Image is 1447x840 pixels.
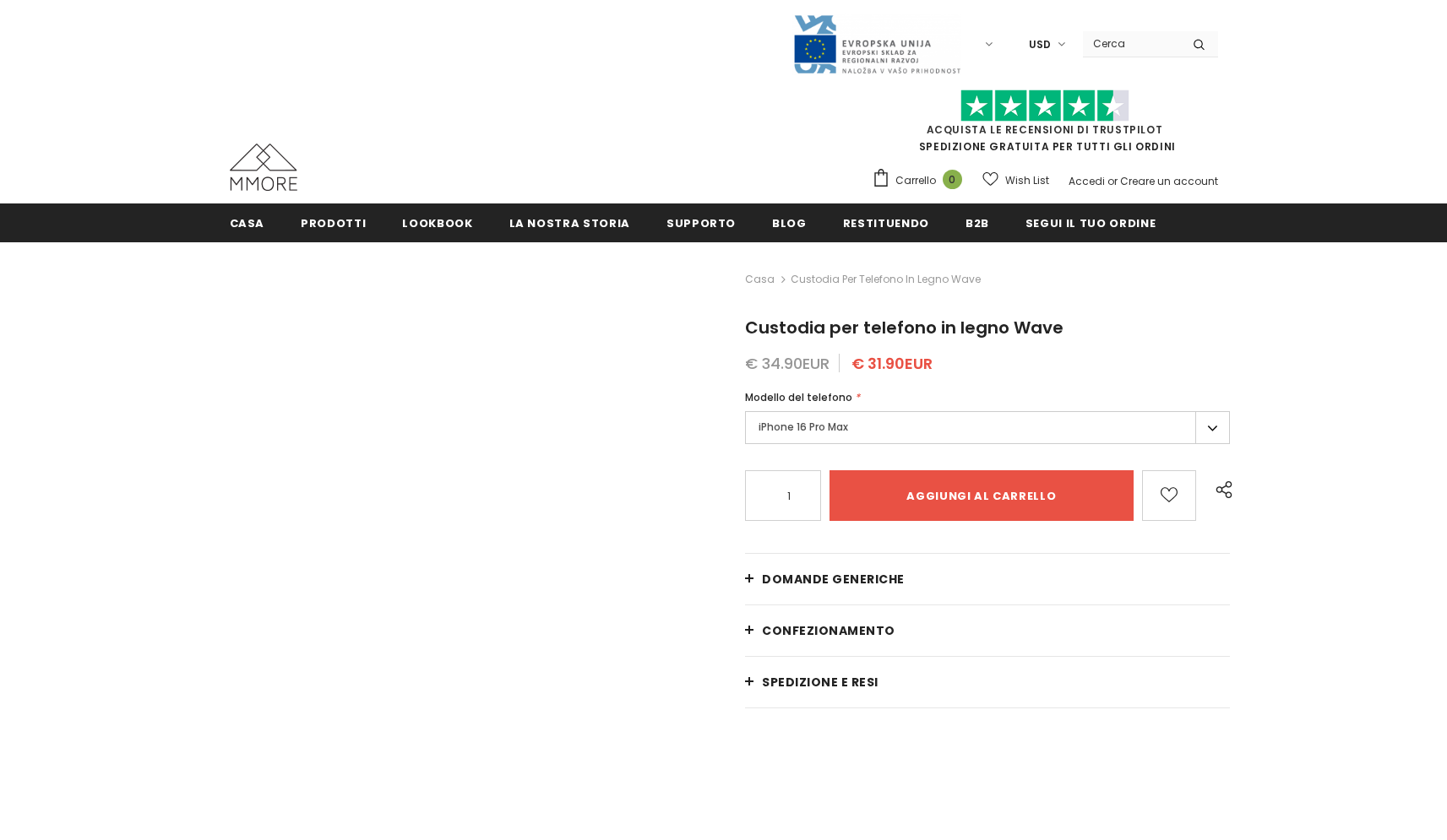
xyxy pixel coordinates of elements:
a: B2B [966,203,989,241]
span: Prodotti [301,215,366,231]
input: Search Site [1083,31,1180,56]
a: Casa [745,269,775,290]
a: Accedi [1069,174,1105,188]
span: € 34.90EUR [745,353,830,374]
span: Lookbook [402,215,472,231]
span: Wish List [1005,172,1049,189]
span: SPEDIZIONE GRATUITA PER TUTTI GLI ORDINI [872,97,1218,154]
a: Prodotti [301,203,366,241]
a: Casa [230,203,265,241]
span: or [1107,174,1118,188]
span: La nostra storia [509,215,630,231]
a: CONFEZIONAMENTO [745,605,1230,656]
img: Fidati di Pilot Stars [960,89,1129,122]
a: Creare un account [1120,174,1218,188]
a: Acquista le recensioni di TrustPilot [927,122,1163,137]
span: Segui il tuo ordine [1025,215,1156,231]
label: iPhone 16 Pro Max [745,411,1230,444]
span: Custodia per telefono in legno Wave [791,269,981,290]
span: B2B [966,215,989,231]
a: Segui il tuo ordine [1025,203,1156,241]
span: CONFEZIONAMENTO [762,622,895,639]
a: Spedizione e resi [745,657,1230,707]
img: Javni Razpis [792,14,961,75]
a: La nostra storia [509,203,630,241]
a: Lookbook [402,203,472,241]
span: € 31.90EUR [851,353,933,374]
span: supporto [666,215,736,231]
input: Aggiungi al carrello [830,470,1133,521]
span: Spedizione e resi [762,674,879,691]
a: Carrello 0 [872,168,971,193]
a: Wish List [982,165,1049,195]
span: Carrello [895,172,936,189]
span: Restituendo [843,215,929,231]
a: Javni Razpis [792,36,961,51]
span: Blog [772,215,807,231]
span: Modello del telefono [745,390,852,404]
span: Custodia per telefono in legno Wave [745,316,1063,339]
span: 0 [943,170,962,189]
a: Restituendo [843,203,929,241]
span: Casa [230,215,265,231]
img: Casi MMORE [230,144,297,191]
span: USD [1029,36,1051,53]
a: Domande generiche [745,554,1230,604]
a: Blog [772,203,807,241]
a: supporto [666,203,736,241]
span: Domande generiche [762,571,905,588]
